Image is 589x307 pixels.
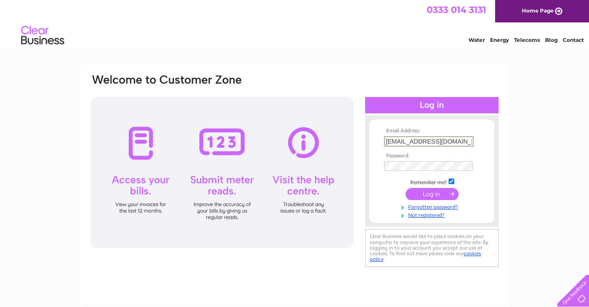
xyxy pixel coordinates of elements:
div: Clear Business is a trading name of Verastar Limited (registered in [GEOGRAPHIC_DATA] No. 3667643... [92,5,499,42]
img: logo.png [21,22,65,49]
div: Clear Business would like to place cookies on your computer to improve your experience of the sit... [365,229,499,266]
td: Remember me? [382,177,482,186]
th: Email Address: [382,128,482,134]
th: Password: [382,153,482,159]
input: Submit [406,188,459,200]
a: Contact [563,37,584,43]
a: 0333 014 3131 [427,4,486,15]
a: Energy [490,37,509,43]
a: Forgotten password? [384,202,482,210]
a: Water [468,37,485,43]
a: cookies policy [370,251,481,262]
a: Telecoms [514,37,540,43]
a: Blog [545,37,558,43]
a: Not registered? [384,210,482,219]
